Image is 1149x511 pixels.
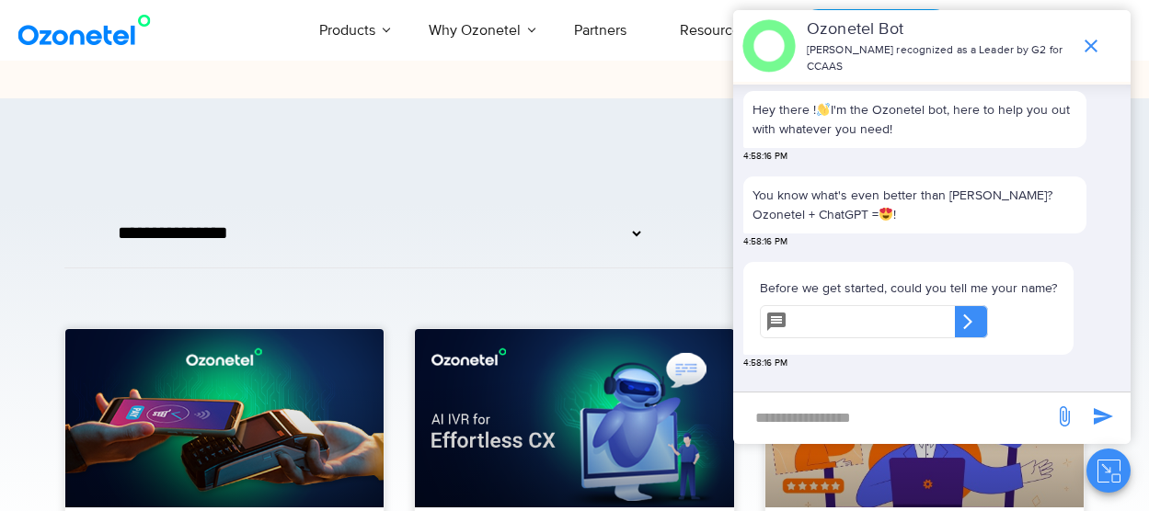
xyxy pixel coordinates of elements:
[1073,28,1109,64] span: end chat or minimize
[753,100,1077,139] p: Hey there ! I'm the Ozonetel bot, here to help you out with whatever you need!
[879,208,892,221] img: 😍
[742,402,1044,435] div: new-msg-input
[807,42,1071,75] p: [PERSON_NAME] recognized as a Leader by G2 for CCAAS
[742,19,796,73] img: header
[1046,398,1083,435] span: send message
[753,186,1077,224] p: You know what's even better than [PERSON_NAME]? Ozonetel + ChatGPT = !
[743,235,787,249] span: 4:58:16 PM
[817,103,830,116] img: 👋
[760,278,1057,298] p: Before we get started, could you tell me your name?
[1085,398,1121,435] span: send message
[1086,449,1131,493] button: Close chat
[743,150,787,164] span: 4:58:16 PM
[797,9,954,52] a: Request a Demo
[807,17,1071,42] p: Ozonetel Bot
[743,357,787,370] span: 4:58:16 PM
